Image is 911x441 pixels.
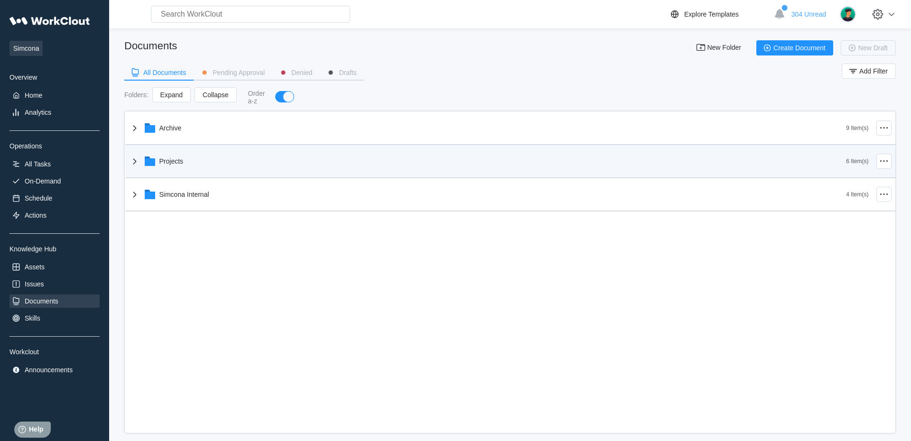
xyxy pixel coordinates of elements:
div: Announcements [25,366,73,374]
div: Schedule [25,194,52,202]
div: 4 Item(s) [846,191,868,198]
a: Documents [9,294,100,308]
div: Denied [291,69,312,76]
span: New Draft [858,45,888,51]
a: All Tasks [9,157,100,171]
div: Overview [9,73,100,81]
a: Announcements [9,363,100,377]
div: Folders : [124,91,149,99]
div: Skills [25,314,40,322]
span: Collapse [203,92,228,98]
span: Simcona [9,41,43,56]
div: Actions [25,211,46,219]
div: All Tasks [25,160,51,168]
button: New Draft [841,40,896,55]
div: Pending Approval [213,69,265,76]
input: Search WorkClout [151,6,350,23]
div: All Documents [143,69,186,76]
div: Workclout [9,348,100,356]
a: Actions [9,209,100,222]
a: Home [9,89,100,102]
div: On-Demand [25,177,61,185]
span: New Folder [707,44,741,52]
div: Assets [25,263,45,271]
div: Archive [159,124,182,132]
a: On-Demand [9,175,100,188]
div: Drafts [339,69,356,76]
a: Explore Templates [669,9,769,20]
a: Skills [9,312,100,325]
button: All Documents [124,65,194,80]
span: Expand [160,92,183,98]
a: Assets [9,260,100,274]
div: Home [25,92,42,99]
div: Documents [124,40,177,52]
span: 304 Unread [791,10,826,18]
div: Simcona Internal [159,191,209,198]
span: Add Filter [859,68,888,74]
div: Knowledge Hub [9,245,100,253]
div: Projects [159,157,184,165]
div: Explore Templates [684,10,739,18]
div: Documents [25,297,58,305]
div: Order a-z [248,90,266,105]
div: 9 Item(s) [846,125,868,131]
button: Add Filter [842,64,896,79]
div: Analytics [25,109,51,116]
a: Issues [9,277,100,291]
span: Create Document [773,45,826,51]
button: Collapse [195,87,236,102]
button: New Folder [690,40,749,55]
button: Create Document [756,40,833,55]
div: Issues [25,280,44,288]
div: 6 Item(s) [846,158,868,165]
button: Denied [272,65,320,80]
img: user.png [840,6,856,22]
a: Analytics [9,106,100,119]
button: Drafts [320,65,364,80]
div: Operations [9,142,100,150]
button: Pending Approval [194,65,272,80]
button: Expand [152,87,191,102]
a: Schedule [9,192,100,205]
